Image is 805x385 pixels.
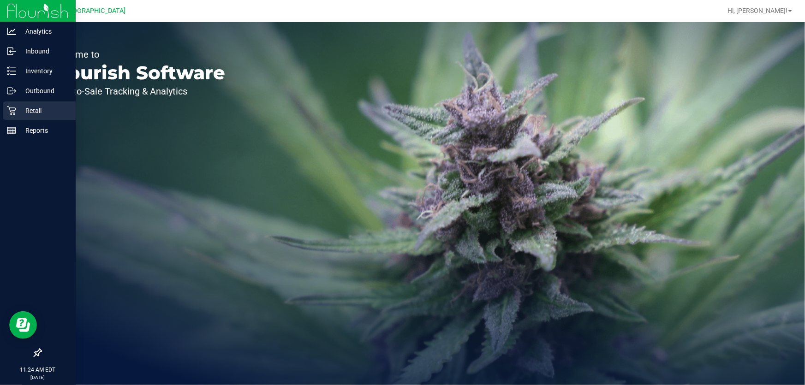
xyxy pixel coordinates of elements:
p: [DATE] [4,374,72,381]
p: Inventory [16,65,72,77]
p: Welcome to [50,50,225,59]
p: Reports [16,125,72,136]
p: Retail [16,105,72,116]
inline-svg: Retail [7,106,16,115]
p: 11:24 AM EDT [4,366,72,374]
p: Outbound [16,85,72,96]
p: Inbound [16,46,72,57]
inline-svg: Outbound [7,86,16,95]
inline-svg: Inbound [7,47,16,56]
span: [GEOGRAPHIC_DATA] [63,7,126,15]
iframe: Resource center [9,311,37,339]
p: Seed-to-Sale Tracking & Analytics [50,87,225,96]
p: Flourish Software [50,64,225,82]
inline-svg: Analytics [7,27,16,36]
p: Analytics [16,26,72,37]
inline-svg: Reports [7,126,16,135]
span: Hi, [PERSON_NAME]! [727,7,787,14]
inline-svg: Inventory [7,66,16,76]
